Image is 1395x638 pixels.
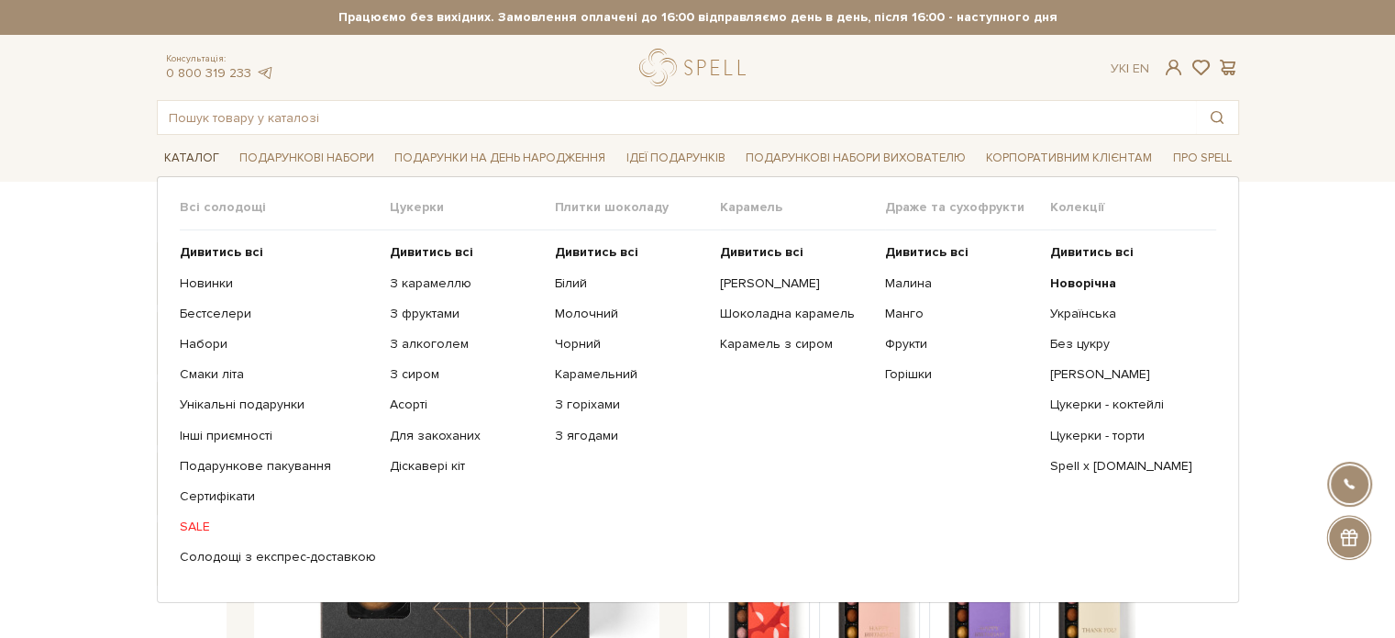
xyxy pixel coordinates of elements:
[1050,336,1201,353] a: Без цукру
[387,144,613,173] a: Подарунки на День народження
[180,458,376,475] a: Подарункове пакування
[1050,428,1201,444] a: Цукерки - торти
[158,101,1196,134] input: Пошук товару у каталозі
[720,244,803,260] b: Дивитись всі
[1111,61,1149,77] div: Ук
[390,458,541,475] a: Діскавері кіт
[885,336,1036,353] a: Фрукти
[166,53,274,65] span: Консультація:
[180,275,376,292] a: Новинки
[885,306,1036,322] a: Манго
[555,199,720,216] span: Плитки шоколаду
[390,428,541,444] a: Для закоханих
[390,306,541,322] a: З фруктами
[390,397,541,413] a: Асорті
[180,336,376,353] a: Набори
[180,199,390,216] span: Всі солодощі
[180,366,376,383] a: Смаки літа
[1050,244,1134,260] b: Дивитись всі
[390,244,541,261] a: Дивитись всі
[885,244,1036,261] a: Дивитись всі
[555,336,706,353] a: Чорний
[720,336,871,353] a: Карамель з сиром
[1050,397,1201,413] a: Цукерки - коктейлі
[1050,275,1201,292] a: Новорічна
[885,244,969,260] b: Дивитись всі
[157,176,1239,602] div: Каталог
[979,142,1159,173] a: Корпоративним клієнтам
[555,366,706,383] a: Карамельний
[555,428,706,444] a: З ягодами
[390,244,473,260] b: Дивитись всі
[639,49,754,86] a: logo
[180,397,376,413] a: Унікальні подарунки
[885,275,1036,292] a: Малина
[1050,275,1116,291] b: Новорічна
[720,199,885,216] span: Карамель
[555,275,706,292] a: Білий
[738,142,973,173] a: Подарункові набори вихователю
[1165,144,1238,173] a: Про Spell
[157,144,227,173] a: Каталог
[555,244,706,261] a: Дивитись всі
[232,144,382,173] a: Подарункові набори
[180,306,376,322] a: Бестселери
[555,244,638,260] b: Дивитись всі
[180,519,376,535] a: SALE
[390,366,541,383] a: З сиром
[390,336,541,353] a: З алкоголем
[390,275,541,292] a: З карамеллю
[885,366,1036,383] a: Горішки
[720,306,871,322] a: Шоколадна карамель
[1050,199,1215,216] span: Колекції
[1050,458,1201,475] a: Spell x [DOMAIN_NAME]
[180,428,376,444] a: Інші приємності
[1050,306,1201,322] a: Українська
[555,397,706,413] a: З горіхами
[720,244,871,261] a: Дивитись всі
[1126,61,1129,76] span: |
[180,244,263,260] b: Дивитись всі
[180,549,376,565] a: Солодощі з експрес-доставкою
[166,65,251,81] a: 0 800 319 233
[180,488,376,505] a: Сертифікати
[555,306,706,322] a: Молочний
[1050,244,1201,261] a: Дивитись всі
[720,275,871,292] a: [PERSON_NAME]
[885,199,1050,216] span: Драже та сухофрукти
[157,9,1239,26] strong: Працюємо без вихідних. Замовлення оплачені до 16:00 відправляємо день в день, після 16:00 - насту...
[390,199,555,216] span: Цукерки
[618,144,732,173] a: Ідеї подарунків
[1133,61,1149,76] a: En
[1050,366,1201,383] a: [PERSON_NAME]
[180,244,376,261] a: Дивитись всі
[256,65,274,81] a: telegram
[1196,101,1238,134] button: Пошук товару у каталозі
